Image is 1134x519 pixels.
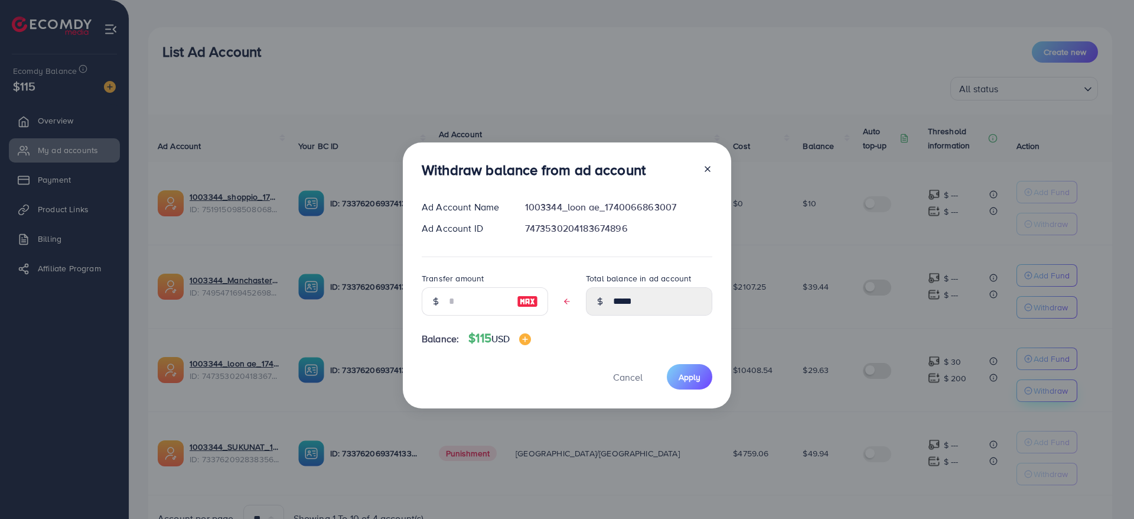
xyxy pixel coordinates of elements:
button: Apply [667,364,712,390]
div: 7473530204183674896 [516,222,722,235]
label: Total balance in ad account [586,273,691,284]
h3: Withdraw balance from ad account [422,161,646,179]
img: image [517,294,538,309]
div: 1003344_loon ae_1740066863007 [516,200,722,214]
button: Cancel [598,364,657,390]
div: Ad Account ID [412,222,516,235]
span: Apply [679,371,700,383]
img: image [519,333,531,345]
span: Cancel [613,371,643,384]
div: Ad Account Name [412,200,516,214]
label: Transfer amount [422,273,484,284]
h4: $115 [468,331,531,346]
span: USD [491,332,510,345]
iframe: Chat [1084,466,1125,510]
span: Balance: [422,332,459,346]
